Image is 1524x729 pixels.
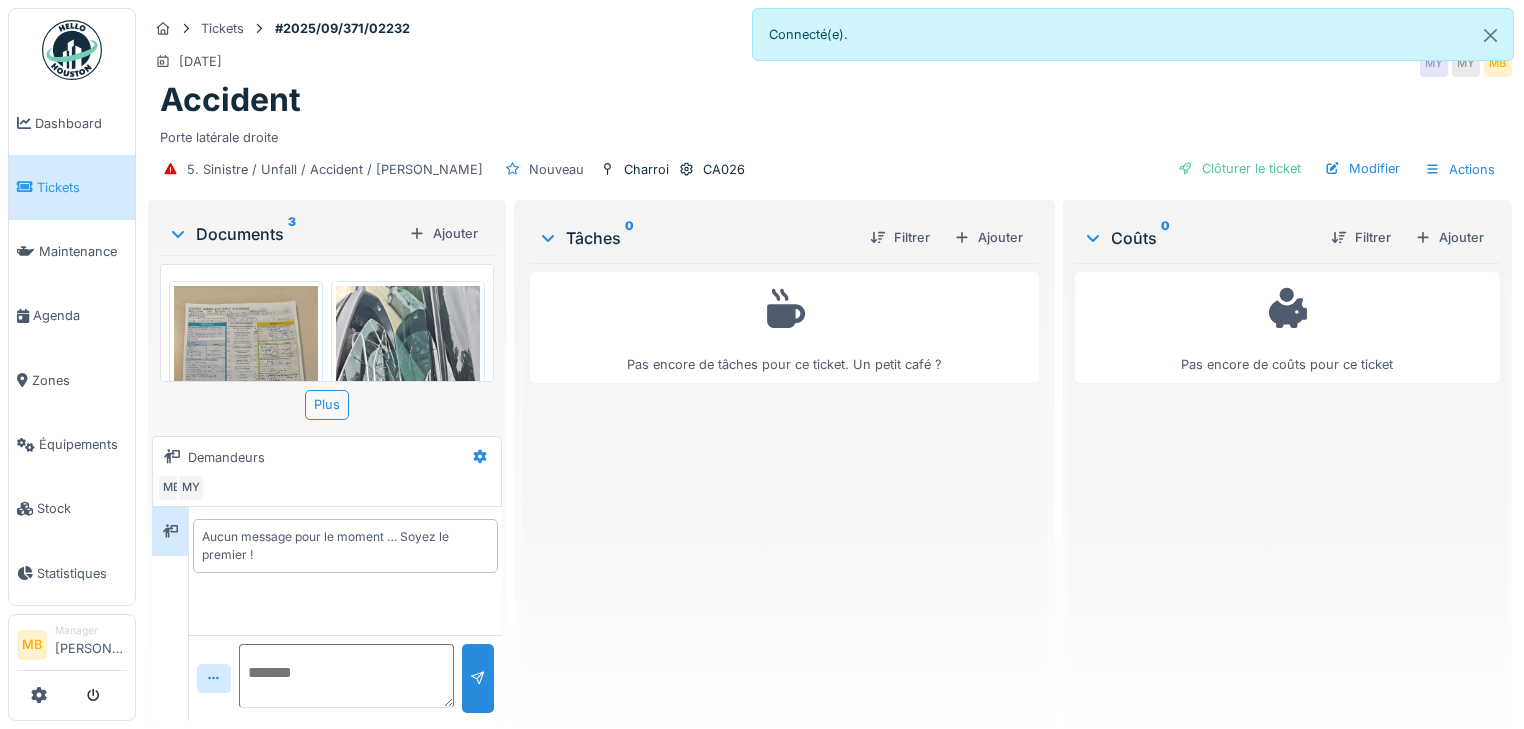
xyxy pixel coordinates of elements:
[37,499,127,518] span: Stock
[160,81,301,119] h1: Accident
[201,19,244,38] div: Tickets
[9,155,135,219] a: Tickets
[1452,49,1480,77] div: MY
[1416,155,1504,184] div: Actions
[177,474,205,502] div: MY
[1161,226,1170,250] sup: 0
[39,242,127,261] span: Maintenance
[401,220,486,247] div: Ajouter
[17,630,47,660] li: MB
[174,286,318,478] img: xabo8vjcyerm9llojlxtho9yoipa
[752,8,1514,61] div: Connecté(e).
[9,348,135,412] a: Zones
[37,178,127,197] span: Tickets
[9,477,135,541] a: Stock
[624,160,669,179] div: Charroi
[305,390,349,419] div: Plus
[1407,224,1492,251] div: Ajouter
[202,528,489,564] div: Aucun message pour le moment … Soyez le premier !
[179,52,222,71] div: [DATE]
[1317,155,1408,182] div: Modifier
[55,623,127,666] li: [PERSON_NAME]
[32,371,127,390] span: Zones
[538,226,854,250] div: Tâches
[862,224,938,251] div: Filtrer
[35,114,127,133] span: Dashboard
[703,160,745,179] div: CA026
[33,306,127,325] span: Agenda
[42,20,102,80] img: Badge_color-CXgf-gQk.svg
[946,224,1031,251] div: Ajouter
[160,120,1500,147] div: Porte latérale droite
[1170,155,1309,182] div: Clôturer le ticket
[543,281,1026,374] div: Pas encore de tâches pour ce ticket. Un petit café ?
[1083,226,1315,250] div: Coûts
[267,19,418,38] strong: #2025/09/371/02232
[1088,281,1487,374] div: Pas encore de coûts pour ce ticket
[9,91,135,155] a: Dashboard
[336,286,480,478] img: yaqe5cahvhtddrmwvb36lbadvwaa
[17,623,127,671] a: MB Manager[PERSON_NAME]
[9,284,135,348] a: Agenda
[625,226,634,250] sup: 0
[168,222,401,246] div: Documents
[55,623,127,638] div: Manager
[187,160,483,179] div: 5. Sinistre / Unfall / Accident / [PERSON_NAME]
[9,541,135,605] a: Statistiques
[157,474,185,502] div: MB
[39,435,127,454] span: Équipements
[37,564,127,583] span: Statistiques
[529,160,584,179] div: Nouveau
[9,220,135,284] a: Maintenance
[1468,9,1513,62] button: Close
[188,448,265,467] div: Demandeurs
[9,412,135,476] a: Équipements
[1323,224,1399,251] div: Filtrer
[1420,49,1448,77] div: MY
[288,222,296,246] sup: 3
[1484,49,1512,77] div: MB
